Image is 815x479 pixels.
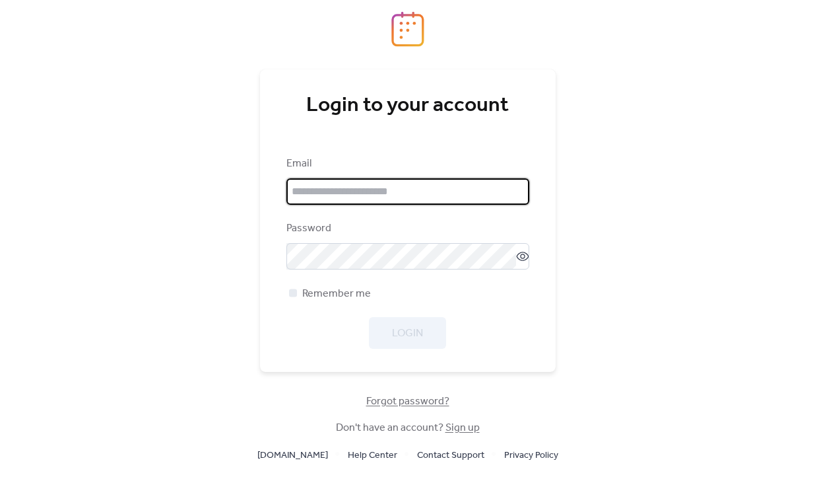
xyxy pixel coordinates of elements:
a: [DOMAIN_NAME] [257,447,328,463]
div: Password [286,221,527,237]
div: Login to your account [286,92,529,119]
span: Privacy Policy [504,448,558,464]
span: Contact Support [417,448,484,464]
span: Forgot password? [366,394,449,410]
a: Sign up [445,418,480,438]
a: Contact Support [417,447,484,463]
a: Privacy Policy [504,447,558,463]
span: Don't have an account? [336,420,480,436]
span: Remember me [302,286,371,302]
div: Email [286,156,527,172]
span: Help Center [348,448,397,464]
img: logo [391,11,424,47]
a: Forgot password? [366,398,449,405]
span: [DOMAIN_NAME] [257,448,328,464]
a: Help Center [348,447,397,463]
